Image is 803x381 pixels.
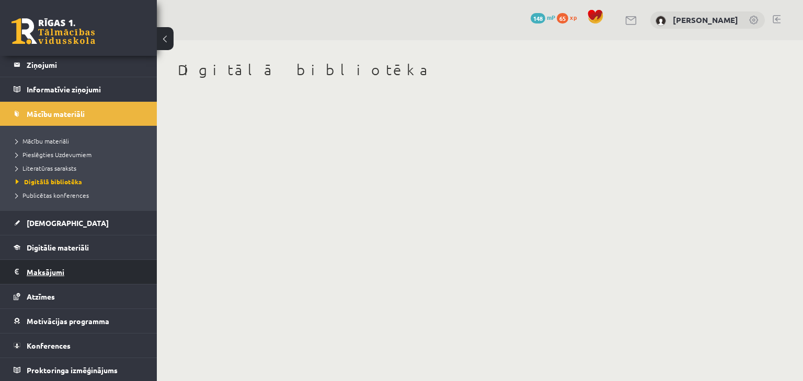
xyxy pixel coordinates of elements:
span: Konferences [27,341,71,350]
span: Proktoringa izmēģinājums [27,365,118,375]
span: Mācību materiāli [27,109,85,118]
h1: Digitālā bibliotēka [178,61,782,79]
a: Konferences [14,334,144,358]
a: Literatūras saraksts [16,163,146,173]
span: Motivācijas programma [27,316,109,326]
span: Mācību materiāli [16,137,69,145]
a: Maksājumi [14,260,144,284]
a: Digitālie materiāli [14,235,144,259]
a: Ziņojumi [14,53,144,77]
a: Pieslēgties Uzdevumiem [16,150,146,159]
a: Motivācijas programma [14,309,144,333]
legend: Informatīvie ziņojumi [27,77,144,101]
span: Atzīmes [27,292,55,301]
span: Publicētas konferences [16,191,89,199]
a: Digitālā bibliotēka [16,177,146,186]
a: Mācību materiāli [14,102,144,126]
a: 65 xp [557,13,582,21]
span: Digitālā bibliotēka [16,177,82,186]
span: Pieslēgties Uzdevumiem [16,150,91,159]
a: Rīgas 1. Tālmācības vidusskola [12,18,95,44]
span: mP [547,13,555,21]
span: 148 [531,13,545,23]
legend: Ziņojumi [27,53,144,77]
a: [PERSON_NAME] [673,15,738,25]
a: 148 mP [531,13,555,21]
span: Digitālie materiāli [27,243,89,252]
a: Informatīvie ziņojumi [14,77,144,101]
span: 65 [557,13,568,23]
legend: Maksājumi [27,260,144,284]
a: [DEMOGRAPHIC_DATA] [14,211,144,235]
img: Emīlija Zelča [656,16,666,26]
span: xp [570,13,577,21]
span: [DEMOGRAPHIC_DATA] [27,218,109,228]
a: Atzīmes [14,284,144,308]
span: Literatūras saraksts [16,164,76,172]
a: Publicētas konferences [16,190,146,200]
a: Mācību materiāli [16,136,146,146]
